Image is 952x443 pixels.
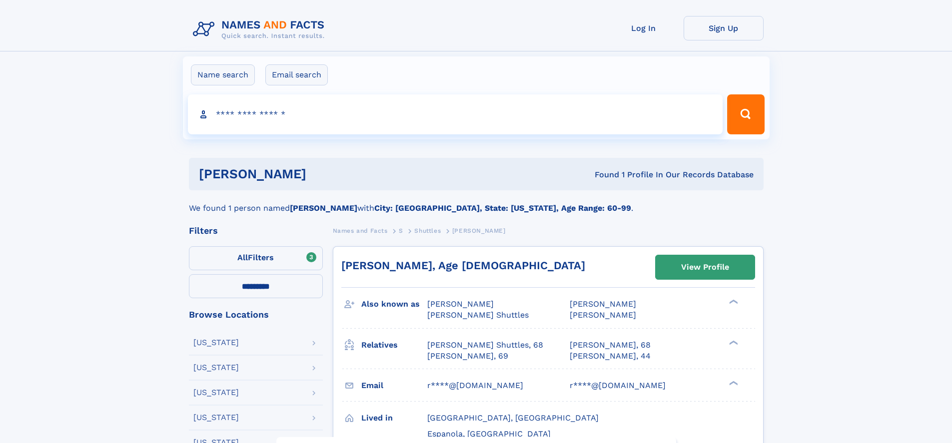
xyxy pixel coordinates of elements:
[427,429,551,439] span: Espanola, [GEOGRAPHIC_DATA]
[193,364,239,372] div: [US_STATE]
[361,337,427,354] h3: Relatives
[727,339,739,346] div: ❯
[399,224,403,237] a: S
[452,227,506,234] span: [PERSON_NAME]
[189,190,764,214] div: We found 1 person named with .
[341,259,585,272] a: [PERSON_NAME], Age [DEMOGRAPHIC_DATA]
[199,168,451,180] h1: [PERSON_NAME]
[193,414,239,422] div: [US_STATE]
[414,227,441,234] span: Shuttles
[570,299,636,309] span: [PERSON_NAME]
[427,351,508,362] a: [PERSON_NAME], 69
[361,377,427,394] h3: Email
[265,64,328,85] label: Email search
[656,255,755,279] a: View Profile
[427,413,599,423] span: [GEOGRAPHIC_DATA], [GEOGRAPHIC_DATA]
[374,203,631,213] b: City: [GEOGRAPHIC_DATA], State: [US_STATE], Age Range: 60-99
[333,224,388,237] a: Names and Facts
[727,94,764,134] button: Search Button
[427,340,543,351] a: [PERSON_NAME] Shuttles, 68
[570,310,636,320] span: [PERSON_NAME]
[681,256,729,279] div: View Profile
[193,339,239,347] div: [US_STATE]
[399,227,403,234] span: S
[427,299,494,309] span: [PERSON_NAME]
[427,310,529,320] span: [PERSON_NAME] Shuttles
[189,226,323,235] div: Filters
[450,169,754,180] div: Found 1 Profile In Our Records Database
[188,94,723,134] input: search input
[189,246,323,270] label: Filters
[290,203,357,213] b: [PERSON_NAME]
[193,389,239,397] div: [US_STATE]
[191,64,255,85] label: Name search
[361,410,427,427] h3: Lived in
[414,224,441,237] a: Shuttles
[604,16,684,40] a: Log In
[189,16,333,43] img: Logo Names and Facts
[189,310,323,319] div: Browse Locations
[727,380,739,386] div: ❯
[361,296,427,313] h3: Also known as
[570,351,651,362] a: [PERSON_NAME], 44
[684,16,764,40] a: Sign Up
[727,299,739,305] div: ❯
[237,253,248,262] span: All
[570,340,651,351] a: [PERSON_NAME], 68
